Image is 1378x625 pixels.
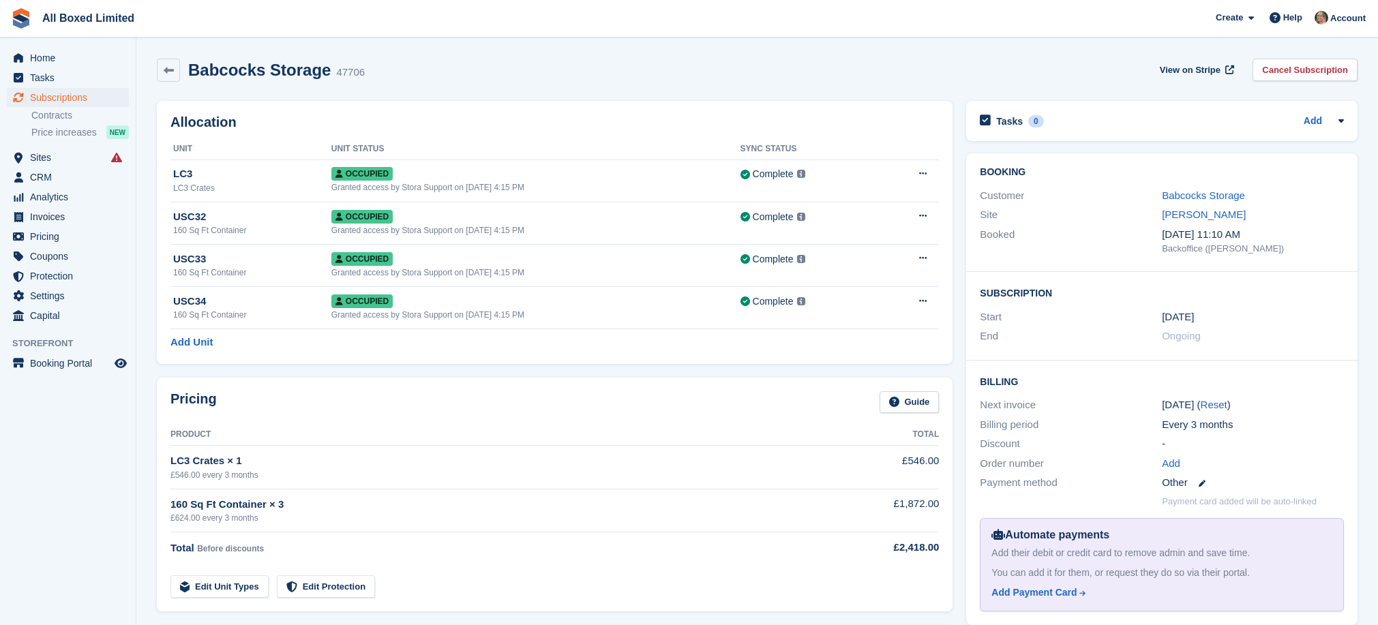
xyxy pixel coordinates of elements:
[1315,11,1328,25] img: Sandie Mills
[1162,330,1201,341] span: Ongoing
[331,181,740,194] div: Granted access by Stora Support on [DATE] 4:15 PM
[1162,456,1180,472] a: Add
[7,88,129,107] a: menu
[106,125,129,139] div: NEW
[31,109,129,122] a: Contracts
[980,227,1162,256] div: Booked
[980,417,1162,433] div: Billing period
[799,489,939,532] td: £1,872.00
[173,224,331,237] div: 160 Sq Ft Container
[980,475,1162,491] div: Payment method
[1253,59,1358,81] a: Cancel Subscription
[31,126,97,139] span: Price increases
[7,148,129,167] a: menu
[7,207,129,226] a: menu
[170,469,799,481] div: £546.00 every 3 months
[170,497,799,513] div: 160 Sq Ft Container × 3
[331,138,740,160] th: Unit Status
[30,168,112,187] span: CRM
[1162,397,1344,413] div: [DATE] ( )
[1162,417,1344,433] div: Every 3 months
[980,329,1162,344] div: End
[1162,495,1317,508] p: Payment card added will be auto-linked
[797,255,805,263] img: icon-info-grey-7440780725fd019a000dd9b08b2336e03edf1995a4989e88bcd33f0948082b44.svg
[331,210,393,224] span: Occupied
[1162,189,1245,201] a: Babcocks Storage
[331,167,393,181] span: Occupied
[980,456,1162,472] div: Order number
[173,266,331,279] div: 160 Sq Ft Container
[991,585,1327,600] a: Add Payment Card
[7,227,129,246] a: menu
[30,187,112,207] span: Analytics
[7,68,129,87] a: menu
[991,546,1332,560] div: Add their debit or credit card to remove admin and save time.
[980,167,1344,178] h2: Booking
[30,306,112,325] span: Capital
[113,355,129,371] a: Preview store
[11,8,31,29] img: stora-icon-8386f47178a22dfd0bd8f6a31ec36ba5ce8667c1dd55bd0f319d3a0aa187defe.svg
[753,294,794,309] div: Complete
[170,335,213,350] a: Add Unit
[880,391,940,414] a: Guide
[170,138,331,160] th: Unit
[980,286,1344,299] h2: Subscription
[111,152,122,163] i: Smart entry sync failures have occurred
[1162,436,1344,452] div: -
[1162,209,1246,220] a: [PERSON_NAME]
[197,544,264,553] span: Before discounts
[980,374,1344,388] h2: Billing
[12,337,136,350] span: Storefront
[7,266,129,286] a: menu
[30,266,112,286] span: Protection
[30,88,112,107] span: Subscriptions
[980,207,1162,223] div: Site
[996,115,1023,127] h2: Tasks
[173,294,331,309] div: USC34
[797,297,805,305] img: icon-info-grey-7440780725fd019a000dd9b08b2336e03edf1995a4989e88bcd33f0948082b44.svg
[170,512,799,524] div: £624.00 every 3 months
[173,166,331,182] div: LC3
[1160,63,1220,77] span: View on Stripe
[30,207,112,226] span: Invoices
[980,397,1162,413] div: Next invoice
[37,7,140,29] a: All Boxed Limited
[170,391,217,414] h2: Pricing
[173,182,331,194] div: LC3 Crates
[30,286,112,305] span: Settings
[799,424,939,446] th: Total
[331,252,393,266] span: Occupied
[799,446,939,489] td: £546.00
[799,540,939,555] div: £2,418.00
[753,210,794,224] div: Complete
[1028,115,1044,127] div: 0
[30,247,112,266] span: Coupons
[7,168,129,187] a: menu
[30,68,112,87] span: Tasks
[753,167,794,181] div: Complete
[331,309,740,321] div: Granted access by Stora Support on [DATE] 4:15 PM
[1216,11,1243,25] span: Create
[31,125,129,140] a: Price increases NEW
[797,170,805,178] img: icon-info-grey-7440780725fd019a000dd9b08b2336e03edf1995a4989e88bcd33f0948082b44.svg
[1162,227,1344,243] div: [DATE] 11:10 AM
[7,286,129,305] a: menu
[331,266,740,279] div: Granted access by Stora Support on [DATE] 4:15 PM
[753,252,794,266] div: Complete
[173,309,331,321] div: 160 Sq Ft Container
[1162,475,1344,491] div: Other
[7,306,129,325] a: menu
[991,585,1077,600] div: Add Payment Card
[30,354,112,373] span: Booking Portal
[170,542,194,553] span: Total
[991,527,1332,543] div: Automate payments
[1154,59,1237,81] a: View on Stripe
[7,354,129,373] a: menu
[1162,309,1194,325] time: 2024-09-24 00:00:00 UTC
[173,209,331,225] div: USC32
[30,227,112,246] span: Pricing
[1162,242,1344,256] div: Backoffice ([PERSON_NAME])
[331,224,740,237] div: Granted access by Stora Support on [DATE] 4:15 PM
[1201,399,1227,410] a: Reset
[188,61,331,79] h2: Babcocks Storage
